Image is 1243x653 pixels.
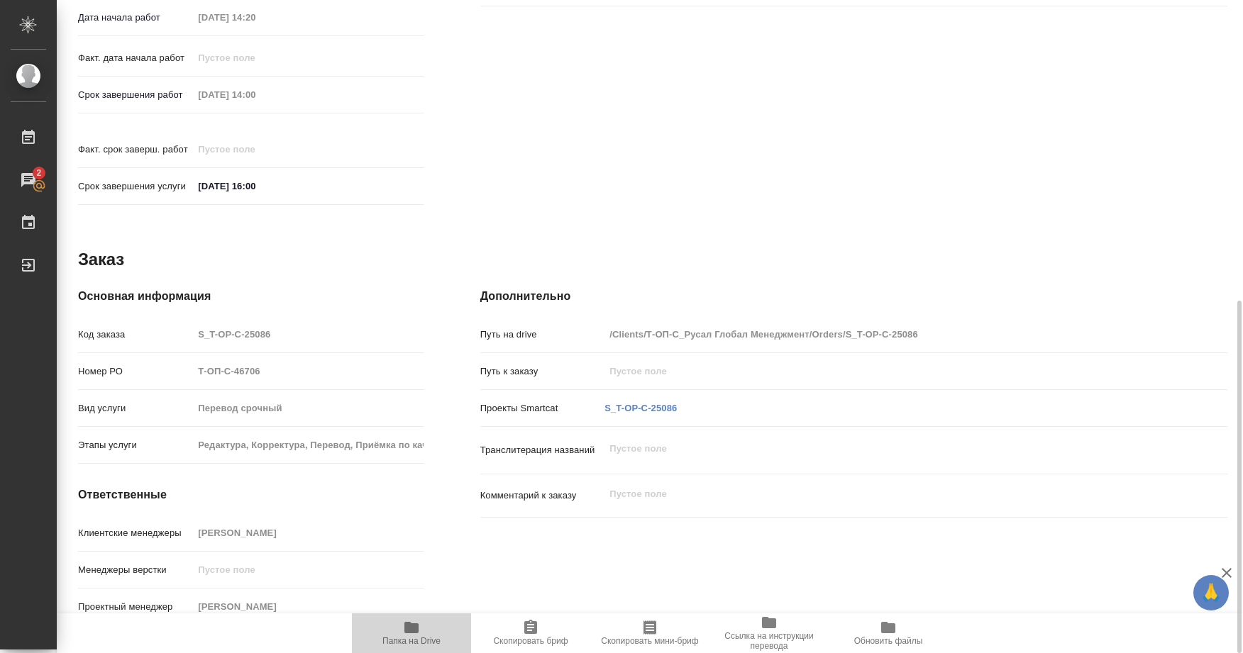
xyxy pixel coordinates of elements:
[78,600,193,614] p: Проектный менеджер
[4,162,53,198] a: 2
[78,486,424,503] h4: Ответственные
[1193,575,1229,610] button: 🙏
[193,324,423,345] input: Пустое поле
[193,48,317,68] input: Пустое поле
[193,596,423,617] input: Пустое поле
[193,84,317,105] input: Пустое поле
[78,328,193,342] p: Код заказа
[78,364,193,379] p: Номер РО
[193,7,317,28] input: Пустое поле
[480,401,605,415] p: Проекты Smartcat
[78,88,193,102] p: Срок завершения работ
[193,559,423,580] input: Пустое поле
[854,636,923,646] span: Обновить файлы
[604,324,1165,345] input: Пустое поле
[718,631,820,651] span: Ссылка на инструкции перевода
[471,613,590,653] button: Скопировать бриф
[78,438,193,452] p: Этапы услуги
[352,613,471,653] button: Папка на Drive
[493,636,568,646] span: Скопировать бриф
[590,613,709,653] button: Скопировать мини-бриф
[193,435,423,455] input: Пустое поле
[78,179,193,194] p: Срок завершения услуги
[480,489,605,503] p: Комментарий к заказу
[78,288,424,305] h4: Основная информация
[193,523,423,543] input: Пустое поле
[480,328,605,342] p: Путь на drive
[78,51,193,65] p: Факт. дата начала работ
[193,361,423,381] input: Пустое поле
[78,526,193,540] p: Клиентские менеджеры
[78,143,193,157] p: Факт. срок заверш. работ
[78,401,193,415] p: Вид услуги
[193,139,317,160] input: Пустое поле
[382,636,441,646] span: Папка на Drive
[601,636,698,646] span: Скопировать мини-бриф
[78,248,124,271] h2: Заказ
[829,613,948,653] button: Обновить файлы
[604,403,677,413] a: S_T-OP-C-25086
[480,443,605,457] p: Транслитерация названий
[193,398,423,418] input: Пустое поле
[709,613,829,653] button: Ссылка на инструкции перевода
[193,176,317,196] input: ✎ Введи что-нибудь
[78,11,193,25] p: Дата начала работ
[1199,578,1223,608] span: 🙏
[78,563,193,577] p: Менеджеры верстки
[480,364,605,379] p: Путь к заказу
[28,166,50,180] span: 2
[604,361,1165,381] input: Пустое поле
[480,288,1227,305] h4: Дополнительно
